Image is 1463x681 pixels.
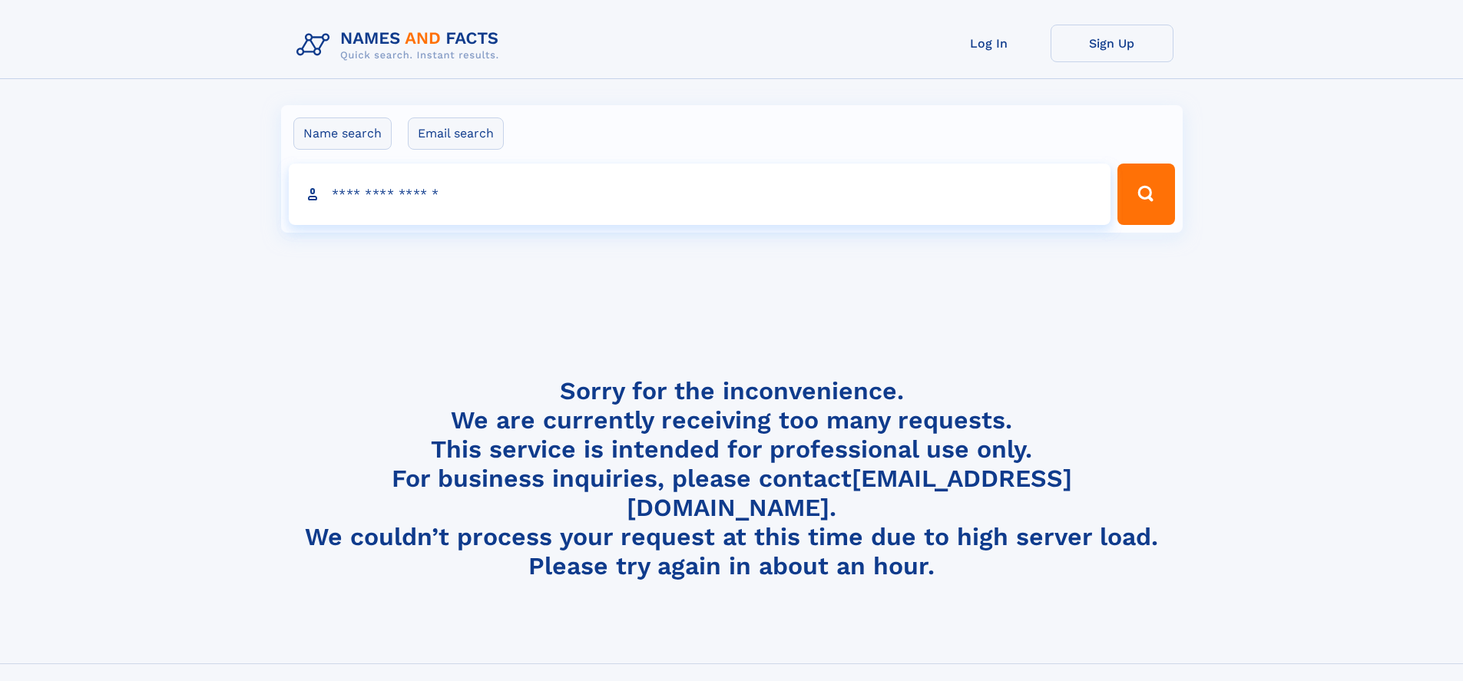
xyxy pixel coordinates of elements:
[290,376,1173,581] h4: Sorry for the inconvenience. We are currently receiving too many requests. This service is intend...
[289,164,1111,225] input: search input
[408,117,504,150] label: Email search
[293,117,392,150] label: Name search
[928,25,1051,62] a: Log In
[290,25,511,66] img: Logo Names and Facts
[1051,25,1173,62] a: Sign Up
[627,464,1072,522] a: [EMAIL_ADDRESS][DOMAIN_NAME]
[1117,164,1174,225] button: Search Button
